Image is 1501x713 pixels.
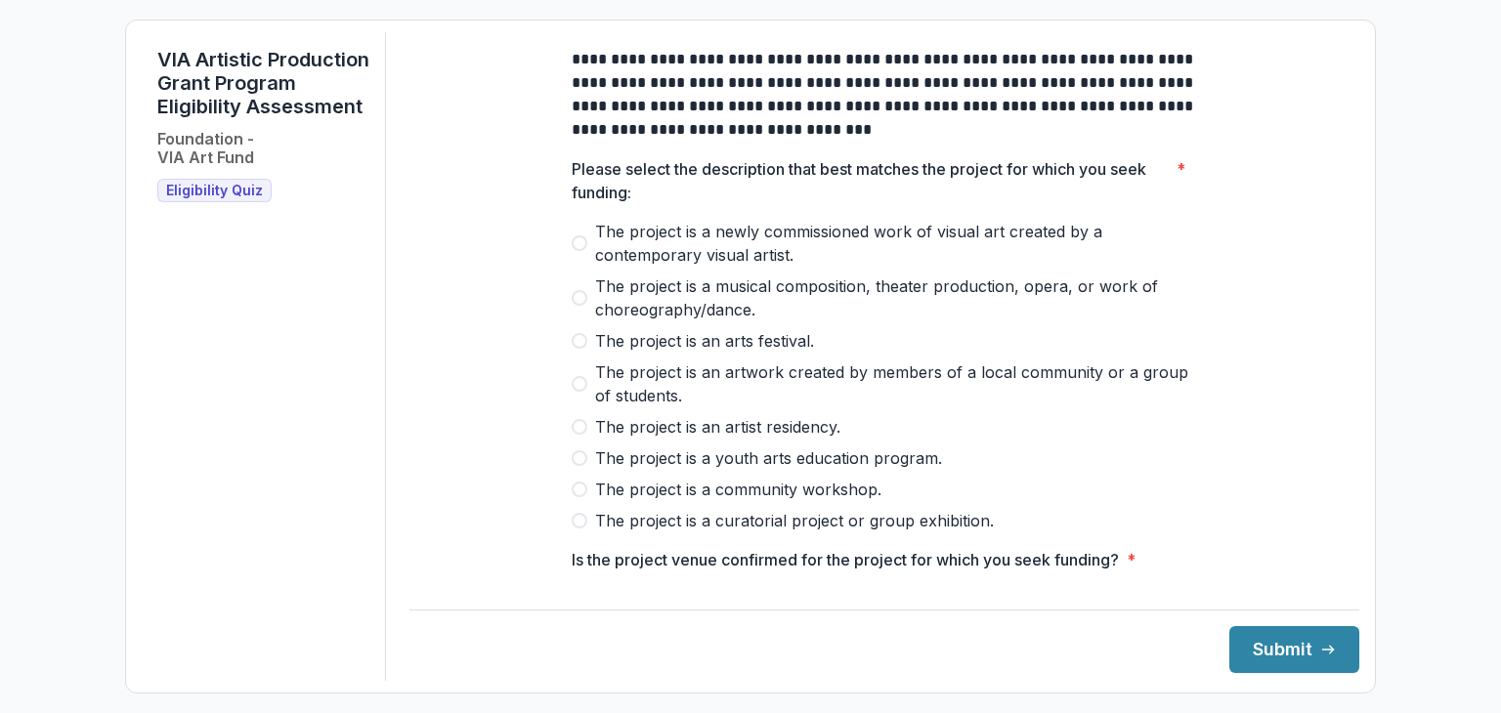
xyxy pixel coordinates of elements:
p: Is the project venue confirmed for the project for which you seek funding? [572,548,1119,571]
span: The project is a youth arts education program. [595,446,942,470]
span: The project is an arts festival. [595,329,814,353]
span: The project is a musical composition, theater production, opera, or work of choreography/dance. [595,274,1197,321]
span: The project is an artist residency. [595,415,840,439]
button: Submit [1229,626,1359,673]
span: The project is a newly commissioned work of visual art created by a contemporary visual artist. [595,220,1197,267]
span: The project is a community workshop. [595,478,881,501]
h1: VIA Artistic Production Grant Program Eligibility Assessment [157,48,369,118]
span: The project is an artwork created by members of a local community or a group of students. [595,360,1197,407]
span: Eligibility Quiz [166,183,263,199]
span: The project is a curatorial project or group exhibition. [595,509,994,532]
p: Please select the description that best matches the project for which you seek funding: [572,157,1169,204]
h2: Foundation - VIA Art Fund [157,130,254,167]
